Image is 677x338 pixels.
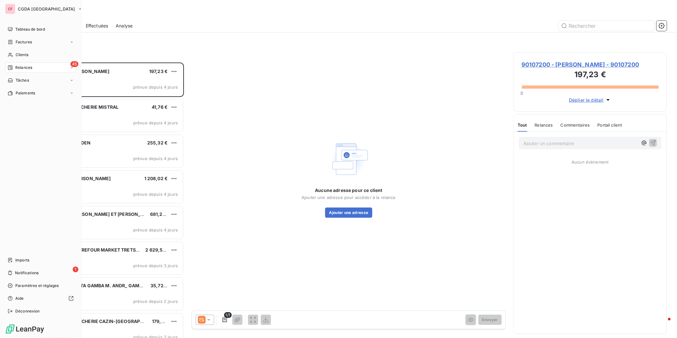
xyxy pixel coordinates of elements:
span: 41,76 € [152,104,168,110]
input: Rechercher [558,21,654,31]
span: Paiements [16,90,35,96]
button: Envoyer [478,315,502,325]
span: Factures [16,39,32,45]
span: 1/1 [224,312,232,318]
span: 197,23 € [149,69,168,74]
a: Aide [5,293,76,304]
span: Imports [15,257,29,263]
span: prévue depuis 2 jours [133,299,178,304]
span: Aucun évènement [571,159,608,165]
span: 90072100 - BOUCHERIE MISTRAL [45,104,119,110]
span: 255,32 € [147,140,168,145]
span: Tâches [16,77,29,83]
span: 1 208,02 € [144,176,168,181]
span: Aucune adresse pour ce client [315,187,382,194]
span: prévue depuis 4 jours [133,84,178,90]
span: 179,93 € [152,319,171,324]
span: 45 [70,61,78,67]
div: grid [31,62,184,338]
span: prévue depuis 4 jours [133,120,178,125]
span: Effectuées [86,23,108,29]
span: Paramètres et réglages [15,283,59,289]
span: Portail client [598,122,622,128]
span: Clients [16,52,28,58]
img: Logo LeanPay [5,324,45,334]
span: CGDA [GEOGRAPHIC_DATA] [18,6,75,11]
span: Ajouter une adresse pour accéder à la relance [302,195,396,200]
span: 90107200 - [PERSON_NAME] - 90107200 [521,60,659,69]
span: Notifications [15,270,39,276]
span: Déplier le détail [569,97,604,103]
button: Déplier le détail [567,96,613,104]
span: Tout [518,122,527,128]
span: 2 629,52 € [145,247,170,253]
span: 90046100 - PASTA GAMBA M. ANDR_ GAMBA [45,283,146,288]
span: 35,72 € [150,283,168,288]
img: Empty state [328,139,369,180]
span: prévue depuis 4 jours [133,156,178,161]
button: Ajouter une adresse [325,208,372,218]
span: prévue depuis 4 jours [133,192,178,197]
span: prévue depuis 3 jours [133,263,178,268]
h3: 197,23 € [521,69,659,82]
span: Relances [535,122,553,128]
span: prévue depuis 4 jours [133,227,178,232]
span: 90067700 - BOUCHERIE CAZIN-[GEOGRAPHIC_DATA] DE [45,319,170,324]
span: Tableau de bord [15,26,45,32]
span: Commentaires [561,122,590,128]
span: 1 [73,267,78,272]
span: Analyse [116,23,133,29]
span: Aide [15,296,24,301]
span: 0 [520,91,523,96]
span: 681,22 € [150,211,170,217]
span: 90104300 - [PERSON_NAME] ET [PERSON_NAME] [45,211,156,217]
span: Déconnexion [15,308,40,314]
div: CF [5,4,15,14]
span: 90072200 - CARREFOUR MARKET TRETS FRPA1 [45,247,150,253]
span: Relances [15,65,32,70]
iframe: Intercom live chat [655,316,671,332]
